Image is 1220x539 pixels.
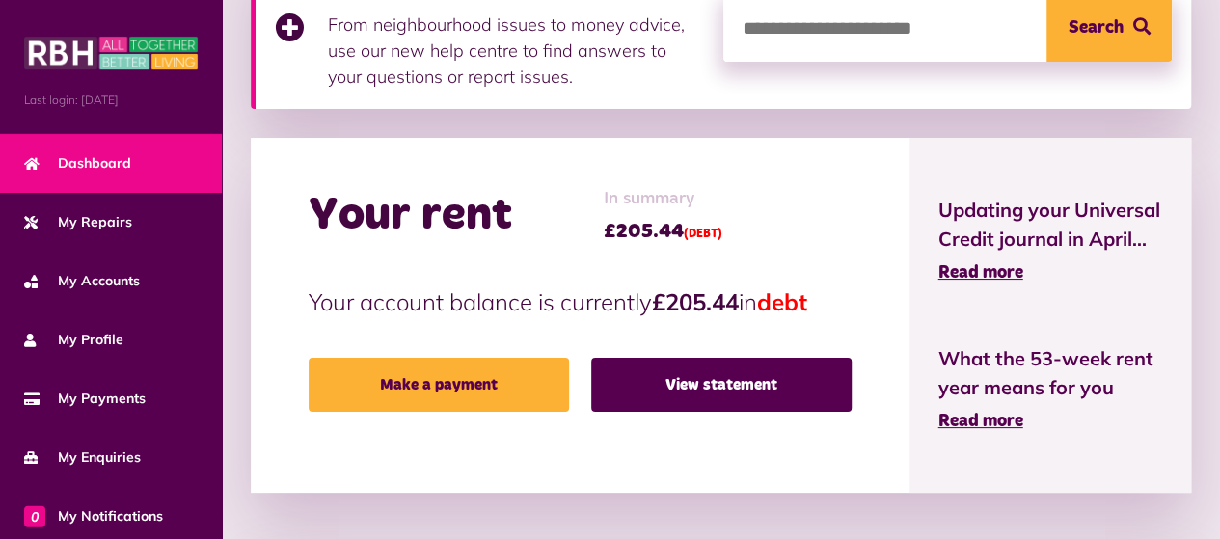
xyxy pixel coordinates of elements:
[24,330,123,350] span: My Profile
[24,447,141,468] span: My Enquiries
[309,358,569,412] a: Make a payment
[24,506,163,526] span: My Notifications
[24,271,140,291] span: My Accounts
[604,217,722,246] span: £205.44
[938,264,1023,282] span: Read more
[938,344,1163,402] span: What the 53-week rent year means for you
[938,196,1163,254] span: Updating your Universal Credit journal in April...
[604,186,722,212] span: In summary
[309,188,512,244] h2: Your rent
[24,153,131,174] span: Dashboard
[938,344,1163,435] a: What the 53-week rent year means for you Read more
[684,229,722,240] span: (DEBT)
[757,287,807,316] span: debt
[24,505,45,526] span: 0
[591,358,852,412] a: View statement
[309,284,852,319] p: Your account balance is currently in
[328,12,704,90] p: From neighbourhood issues to money advice, use our new help centre to find answers to your questi...
[24,389,146,409] span: My Payments
[24,212,132,232] span: My Repairs
[24,92,198,109] span: Last login: [DATE]
[24,34,198,72] img: MyRBH
[938,413,1023,430] span: Read more
[938,196,1163,286] a: Updating your Universal Credit journal in April... Read more
[652,287,739,316] strong: £205.44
